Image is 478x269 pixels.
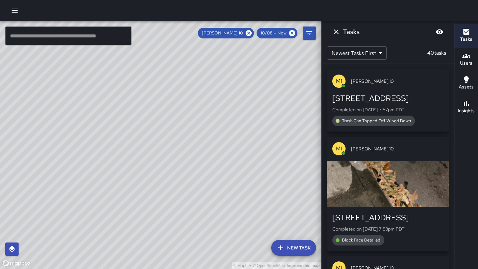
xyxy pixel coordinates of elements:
[351,145,443,152] span: [PERSON_NAME] 10
[454,72,478,95] button: Assets
[343,27,359,37] h6: Tasks
[332,93,443,104] div: [STREET_ADDRESS]
[460,36,472,43] h6: Tasks
[271,240,316,256] button: New Task
[459,83,474,91] h6: Assets
[338,237,384,243] span: Block Face Detailed
[198,30,247,36] span: [PERSON_NAME] 10
[327,46,387,60] div: Newest Tasks First
[330,25,343,38] button: Dismiss
[257,28,297,38] div: 10/08 — Now
[332,106,443,113] p: Completed on [DATE] 7:57pm PDT
[336,145,342,153] p: M1
[433,25,446,38] button: Blur
[454,24,478,48] button: Tasks
[336,77,342,85] p: M1
[303,27,316,40] button: Filters
[454,48,478,72] button: Users
[458,107,475,115] h6: Insights
[198,28,254,38] div: [PERSON_NAME] 10
[327,69,449,132] button: M1[PERSON_NAME] 10[STREET_ADDRESS]Completed on [DATE] 7:57pm PDTTrash Can Topped Off Wiped Down
[257,30,290,36] span: 10/08 — Now
[425,49,449,57] p: 40 tasks
[460,60,472,67] h6: Users
[338,118,415,124] span: Trash Can Topped Off Wiped Down
[327,137,449,251] button: M1[PERSON_NAME] 10[STREET_ADDRESS]Completed on [DATE] 7:53pm PDTBlock Face Detailed
[454,95,478,119] button: Insights
[351,78,443,84] span: [PERSON_NAME] 10
[332,212,443,223] div: [STREET_ADDRESS]
[332,226,443,232] p: Completed on [DATE] 7:53pm PDT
